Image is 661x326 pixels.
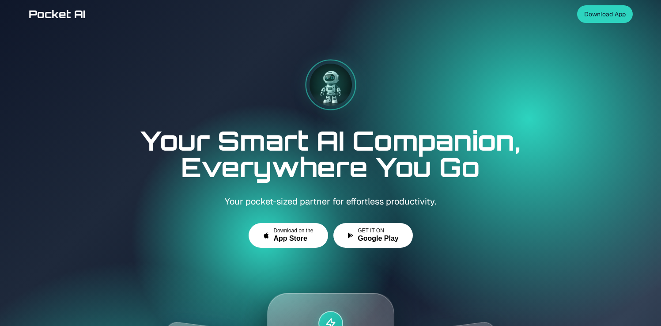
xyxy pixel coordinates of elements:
img: Pocket AI white robot mascot [310,64,352,106]
span: GET IT ON [358,227,384,234]
h1: Your Smart AI Companion, Everywhere You Go [29,127,633,180]
span: Download on the [273,227,313,234]
button: GET IT ONGoogle Play [333,223,413,248]
span: Your pocket-sized partner for effortless productivity. [225,196,436,207]
span: Google Play [358,234,398,243]
button: Download on theApp Store [249,223,328,248]
button: Download App [577,5,633,23]
span: App Store [273,234,307,243]
span: Pocket AI [29,7,85,21]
